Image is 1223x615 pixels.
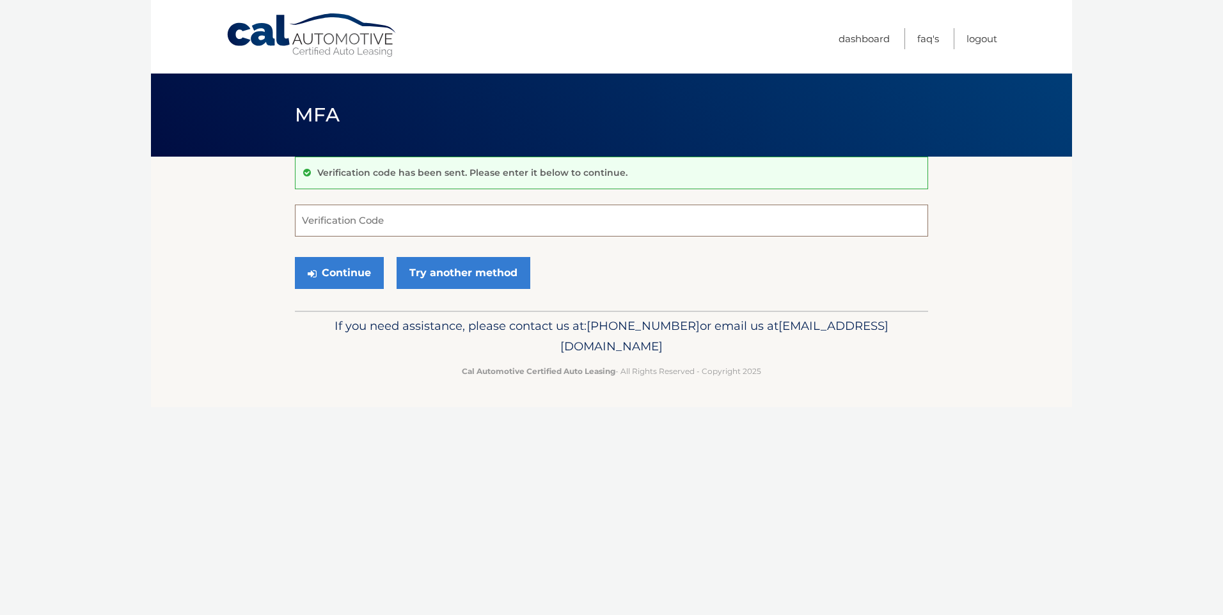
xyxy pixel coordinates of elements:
[303,316,920,357] p: If you need assistance, please contact us at: or email us at
[226,13,398,58] a: Cal Automotive
[560,318,888,354] span: [EMAIL_ADDRESS][DOMAIN_NAME]
[295,103,340,127] span: MFA
[917,28,939,49] a: FAQ's
[397,257,530,289] a: Try another method
[462,366,615,376] strong: Cal Automotive Certified Auto Leasing
[317,167,627,178] p: Verification code has been sent. Please enter it below to continue.
[587,318,700,333] span: [PHONE_NUMBER]
[295,205,928,237] input: Verification Code
[303,364,920,378] p: - All Rights Reserved - Copyright 2025
[967,28,997,49] a: Logout
[839,28,890,49] a: Dashboard
[295,257,384,289] button: Continue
